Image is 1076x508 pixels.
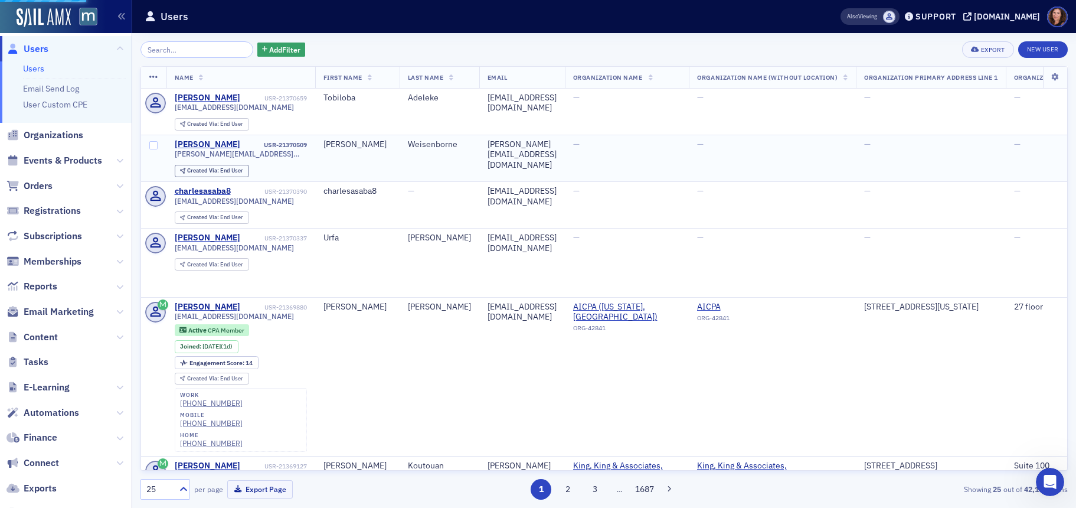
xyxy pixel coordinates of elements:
[323,186,391,197] div: charlesasaba8
[161,9,188,24] h1: Users
[175,93,240,103] div: [PERSON_NAME]
[531,479,551,500] button: 1
[6,180,53,193] a: Orders
[573,324,681,336] div: ORG-42841
[24,318,96,331] span: Search for help
[180,399,243,408] div: [PHONE_NUMBER]
[68,398,109,406] span: Messages
[488,73,508,82] span: Email
[180,412,243,419] div: mobile
[146,483,172,496] div: 25
[180,439,243,448] a: [PHONE_NUMBER]
[864,302,997,312] div: [STREET_ADDRESS][US_STATE]
[175,356,259,369] div: Engagement Score: 14
[408,93,471,103] div: Adeleke
[408,139,471,150] div: Weisenborne
[6,255,81,268] a: Memberships
[180,343,202,350] span: Joined :
[257,43,306,57] button: AddFilter
[847,12,877,21] span: Viewing
[187,121,243,128] div: End User
[697,185,704,196] span: —
[175,165,249,177] div: Created Via: End User
[175,186,231,197] a: charlesasaba8
[171,19,195,43] img: Profile image for Aidan
[197,398,216,406] span: Help
[488,302,557,323] div: [EMAIL_ADDRESS][DOMAIN_NAME]
[573,185,580,196] span: —
[6,331,58,344] a: Content
[17,8,71,27] a: SailAMX
[488,233,557,253] div: [EMAIL_ADDRESS][DOMAIN_NAME]
[175,340,238,353] div: Joined: 2025-10-14 00:00:00
[1014,185,1021,196] span: —
[323,139,391,150] div: [PERSON_NAME]
[203,19,224,40] div: Close
[24,43,48,56] span: Users
[17,312,219,336] button: Search for help
[991,484,1003,494] strong: 25
[408,73,444,82] span: Last Name
[12,207,224,252] div: Send us a messageWe typically reply in under 30 minutes
[187,213,220,221] span: Created Via :
[408,302,471,312] div: [PERSON_NAME]
[242,141,307,149] div: USR-21370509
[175,312,294,321] span: [EMAIL_ADDRESS][DOMAIN_NAME]
[1022,484,1049,494] strong: 42,165
[573,73,643,82] span: Organization Name
[6,431,57,444] a: Finance
[180,419,243,428] a: [PHONE_NUMBER]
[175,118,249,131] div: Created Via: End User
[233,188,307,196] div: USR-21370390
[24,280,57,293] span: Reports
[202,342,221,350] span: [DATE]
[1014,232,1021,243] span: —
[175,103,294,112] span: [EMAIL_ADDRESS][DOMAIN_NAME]
[175,211,249,224] div: Created Via: End User
[408,233,471,243] div: [PERSON_NAME]
[408,461,471,471] div: Koutouan
[864,73,997,82] span: Organization Primary Address Line 1
[697,461,848,481] span: King, King & Associates, PA
[864,92,871,103] span: —
[24,204,81,217] span: Registrations
[24,84,212,104] p: Hi [PERSON_NAME]
[6,457,59,470] a: Connect
[187,375,220,382] span: Created Via :
[24,255,81,268] span: Memberships
[573,302,681,323] a: AICPA ([US_STATE], [GEOGRAPHIC_DATA])
[323,93,391,103] div: Tobiloba
[175,73,194,82] span: Name
[179,326,244,334] a: Active CPA Member
[6,280,57,293] a: Reports
[175,373,249,385] div: Created Via: End User
[6,129,83,142] a: Organizations
[187,376,243,382] div: End User
[175,324,250,336] div: Active: Active: CPA Member
[175,461,240,471] a: [PERSON_NAME]
[133,398,162,406] span: Tickets
[974,11,1040,22] div: [DOMAIN_NAME]
[24,356,48,369] span: Tasks
[175,243,294,252] span: [EMAIL_ADDRESS][DOMAIN_NAME]
[697,302,804,312] span: AICPA
[48,268,212,280] div: Status: All Systems Operational
[187,214,243,221] div: End User
[573,302,681,323] span: AICPA (Washington, DC)
[202,343,233,350] div: (1d)
[23,63,44,74] a: Users
[6,230,82,243] a: Subscriptions
[187,167,220,174] span: Created Via :
[16,398,42,406] span: Home
[24,431,57,444] span: Finance
[175,233,240,243] a: [PERSON_NAME]
[697,232,704,243] span: —
[175,302,240,312] a: [PERSON_NAME]
[573,139,580,149] span: —
[915,11,956,22] div: Support
[24,104,212,124] p: How can we help?
[242,463,307,470] div: USR-21369127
